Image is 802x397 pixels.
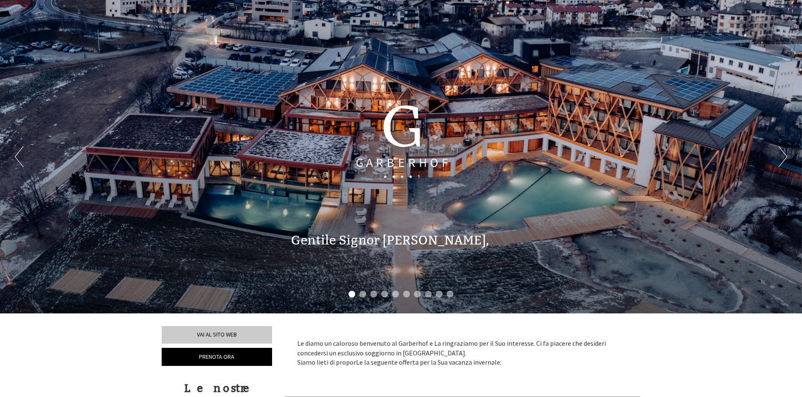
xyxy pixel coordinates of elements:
button: Previous [15,146,24,167]
p: Le diamo un caloroso benvenuto al Garberhof e La ringraziamo per il Suo interesse. Ci fa piacere ... [297,339,628,368]
h1: Gentile Signor [PERSON_NAME], [291,234,489,247]
button: Next [778,146,787,167]
a: Prenota ora [162,348,272,366]
a: Vai al sito web [162,326,272,344]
